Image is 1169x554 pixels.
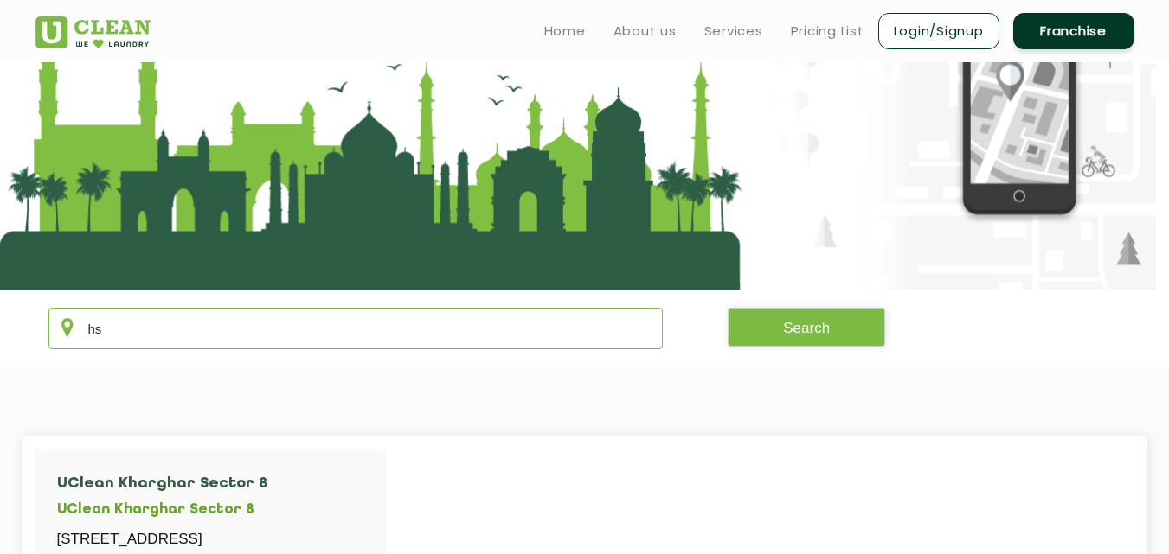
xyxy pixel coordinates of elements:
[613,21,677,41] a: About us
[48,308,664,349] input: Enter city/area/pin Code
[704,21,763,41] a: Services
[544,21,586,41] a: Home
[35,16,151,48] img: UClean Laundry and Dry Cleaning
[791,21,864,41] a: Pricing List
[878,13,999,49] a: Login/Signup
[57,475,319,493] h4: UClean Kharghar Sector 8
[57,502,319,519] h5: UClean Kharghar Sector 8
[728,308,885,347] button: Search
[1013,13,1134,49] a: Franchise
[57,527,319,551] p: [STREET_ADDRESS]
